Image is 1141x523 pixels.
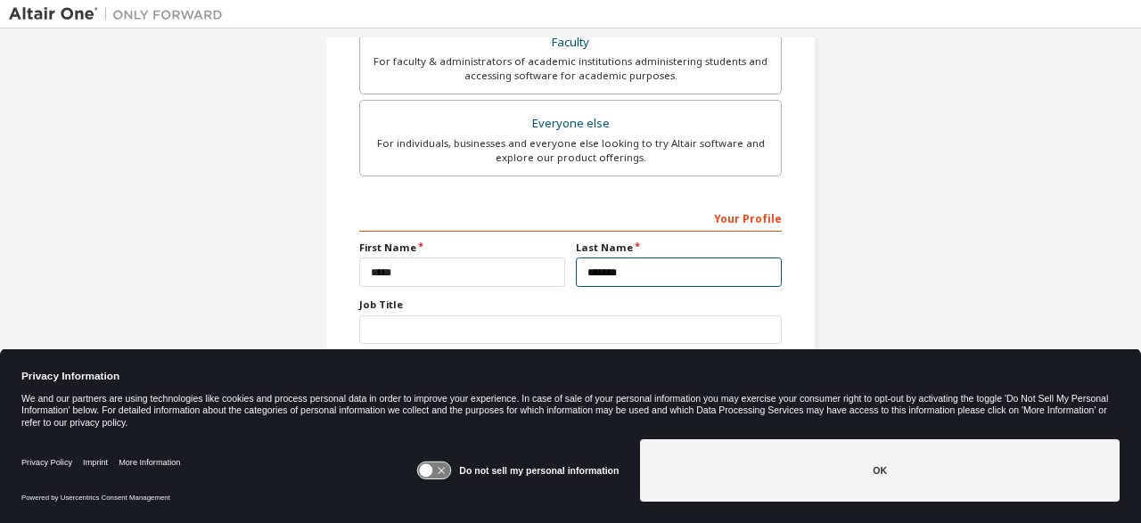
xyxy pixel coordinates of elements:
[371,30,770,55] div: Faculty
[576,241,782,255] label: Last Name
[371,136,770,165] div: For individuals, businesses and everyone else looking to try Altair software and explore our prod...
[9,5,232,23] img: Altair One
[359,203,782,232] div: Your Profile
[359,298,782,312] label: Job Title
[371,111,770,136] div: Everyone else
[371,54,770,83] div: For faculty & administrators of academic institutions administering students and accessing softwa...
[359,241,565,255] label: First Name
